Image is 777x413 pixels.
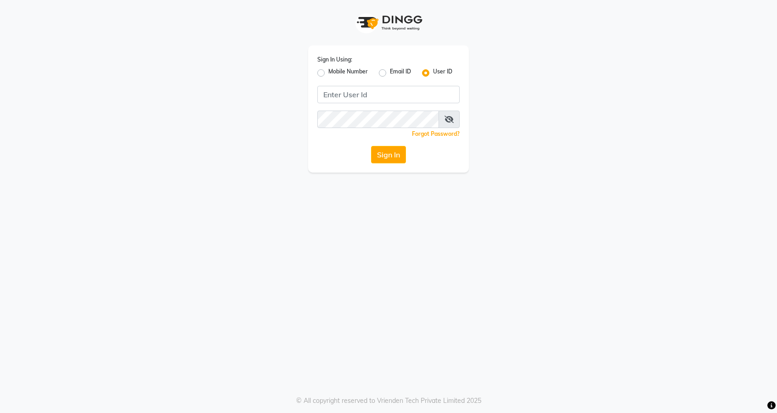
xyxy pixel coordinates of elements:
[317,86,460,103] input: Username
[328,67,368,78] label: Mobile Number
[317,56,352,64] label: Sign In Using:
[352,9,425,36] img: logo1.svg
[317,111,439,128] input: Username
[390,67,411,78] label: Email ID
[371,146,406,163] button: Sign In
[433,67,452,78] label: User ID
[412,130,460,137] a: Forgot Password?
